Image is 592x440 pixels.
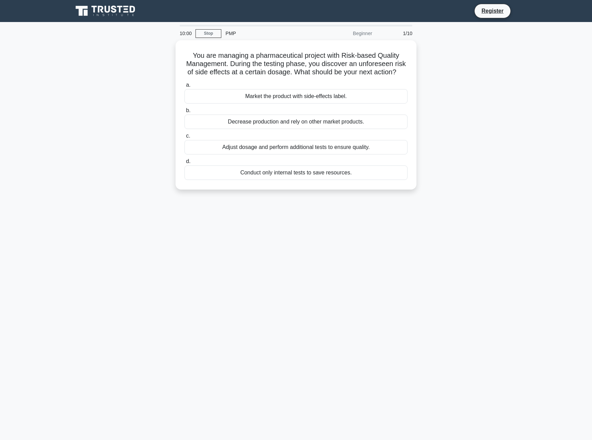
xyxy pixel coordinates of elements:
[477,7,508,15] a: Register
[184,89,408,104] div: Market the product with side-effects label.
[184,165,408,180] div: Conduct only internal tests to save resources.
[316,26,376,40] div: Beginner
[184,115,408,129] div: Decrease production and rely on other market products.
[176,26,195,40] div: 10:00
[186,107,190,113] span: b.
[195,29,221,38] a: Stop
[376,26,416,40] div: 1/10
[184,51,408,77] h5: You are managing a pharmaceutical project with Risk-based Quality Management. During the testing ...
[186,158,190,164] span: d.
[221,26,316,40] div: PMP
[186,133,190,139] span: c.
[186,82,190,88] span: a.
[184,140,408,154] div: Adjust dosage and perform additional tests to ensure quality.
